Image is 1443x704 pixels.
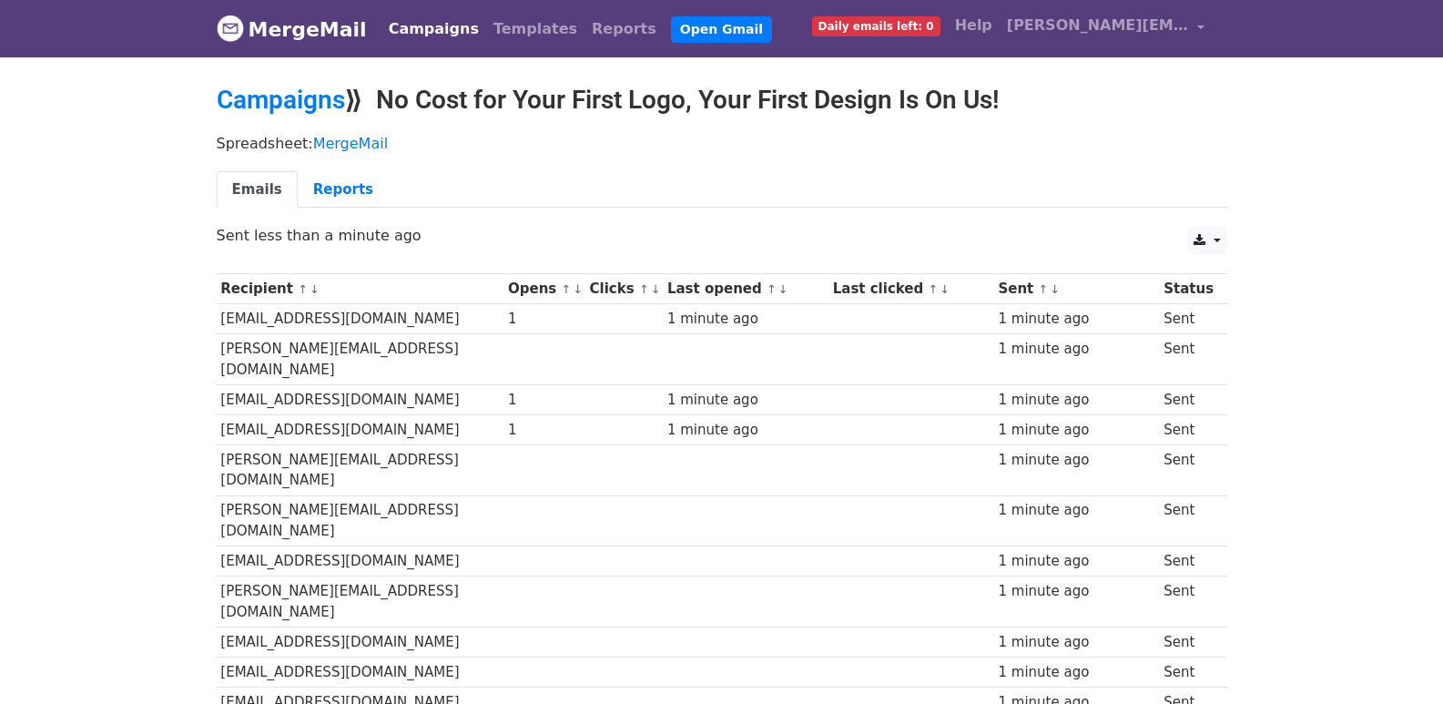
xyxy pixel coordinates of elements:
[998,632,1154,653] div: 1 minute ago
[217,627,504,657] td: [EMAIL_ADDRESS][DOMAIN_NAME]
[998,390,1154,411] div: 1 minute ago
[503,274,585,304] th: Opens
[217,10,367,48] a: MergeMail
[667,420,824,441] div: 1 minute ago
[508,309,581,330] div: 1
[217,658,504,688] td: [EMAIL_ADDRESS][DOMAIN_NAME]
[667,309,824,330] div: 1 minute ago
[998,339,1154,360] div: 1 minute ago
[486,11,584,47] a: Templates
[1159,334,1217,385] td: Sent
[217,546,504,576] td: [EMAIL_ADDRESS][DOMAIN_NAME]
[310,282,320,296] a: ↓
[667,390,824,411] div: 1 minute ago
[585,274,663,304] th: Clicks
[805,7,948,44] a: Daily emails left: 0
[828,274,994,304] th: Last clicked
[1159,546,1217,576] td: Sent
[1000,7,1213,50] a: [PERSON_NAME][EMAIL_ADDRESS][DOMAIN_NAME]
[508,420,581,441] div: 1
[298,282,308,296] a: ↑
[778,282,788,296] a: ↓
[217,334,504,385] td: [PERSON_NAME][EMAIL_ADDRESS][DOMAIN_NAME]
[998,420,1154,441] div: 1 minute ago
[217,85,345,115] a: Campaigns
[313,135,388,152] a: MergeMail
[217,384,504,414] td: [EMAIL_ADDRESS][DOMAIN_NAME]
[1159,274,1217,304] th: Status
[998,500,1154,521] div: 1 minute ago
[1159,384,1217,414] td: Sent
[1007,15,1189,36] span: [PERSON_NAME][EMAIL_ADDRESS][DOMAIN_NAME]
[998,450,1154,471] div: 1 minute ago
[217,445,504,496] td: [PERSON_NAME][EMAIL_ADDRESS][DOMAIN_NAME]
[663,274,828,304] th: Last opened
[562,282,572,296] a: ↑
[1159,445,1217,496] td: Sent
[217,171,298,209] a: Emails
[940,282,950,296] a: ↓
[573,282,583,296] a: ↓
[998,581,1154,602] div: 1 minute ago
[767,282,777,296] a: ↑
[584,11,664,47] a: Reports
[929,282,939,296] a: ↑
[1159,627,1217,657] td: Sent
[508,390,581,411] div: 1
[298,171,389,209] a: Reports
[217,134,1227,153] p: Spreadsheet:
[217,304,504,334] td: [EMAIL_ADDRESS][DOMAIN_NAME]
[994,274,1160,304] th: Sent
[651,282,661,296] a: ↓
[217,576,504,627] td: [PERSON_NAME][EMAIL_ADDRESS][DOMAIN_NAME]
[948,7,1000,44] a: Help
[1159,495,1217,546] td: Sent
[217,495,504,546] td: [PERSON_NAME][EMAIL_ADDRESS][DOMAIN_NAME]
[217,85,1227,116] h2: ⟫ No Cost for Your First Logo, Your First Design Is On Us!
[671,16,772,43] a: Open Gmail
[998,551,1154,572] div: 1 minute ago
[217,274,504,304] th: Recipient
[217,15,244,42] img: MergeMail logo
[1159,658,1217,688] td: Sent
[998,309,1154,330] div: 1 minute ago
[639,282,649,296] a: ↑
[1159,576,1217,627] td: Sent
[381,11,486,47] a: Campaigns
[1159,304,1217,334] td: Sent
[1039,282,1049,296] a: ↑
[1159,414,1217,444] td: Sent
[998,662,1154,683] div: 1 minute ago
[217,226,1227,245] p: Sent less than a minute ago
[1050,282,1060,296] a: ↓
[217,414,504,444] td: [EMAIL_ADDRESS][DOMAIN_NAME]
[812,16,940,36] span: Daily emails left: 0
